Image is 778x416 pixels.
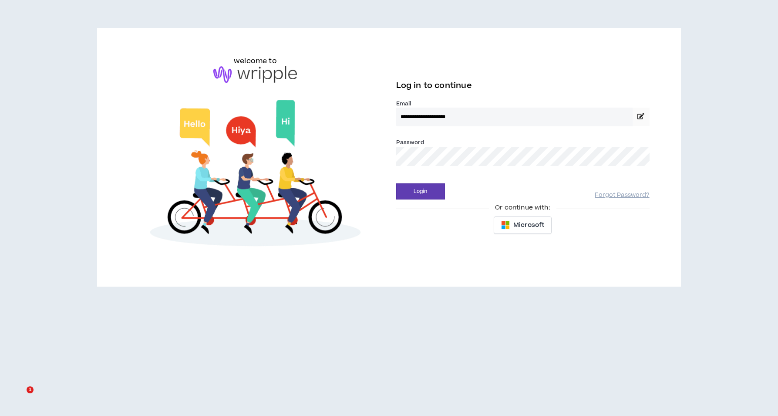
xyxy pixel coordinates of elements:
label: Email [396,100,650,108]
button: Microsoft [494,216,552,234]
img: logo-brand.png [213,66,297,83]
span: Or continue with: [489,203,556,213]
label: Password [396,139,424,146]
span: Log in to continue [396,80,472,91]
span: 1 [27,386,34,393]
h6: welcome to [234,56,277,66]
img: Welcome to Wripple [128,91,382,259]
iframe: Intercom live chat [9,386,30,407]
a: Forgot Password? [595,191,649,200]
button: Login [396,183,445,200]
span: Microsoft [513,220,544,230]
